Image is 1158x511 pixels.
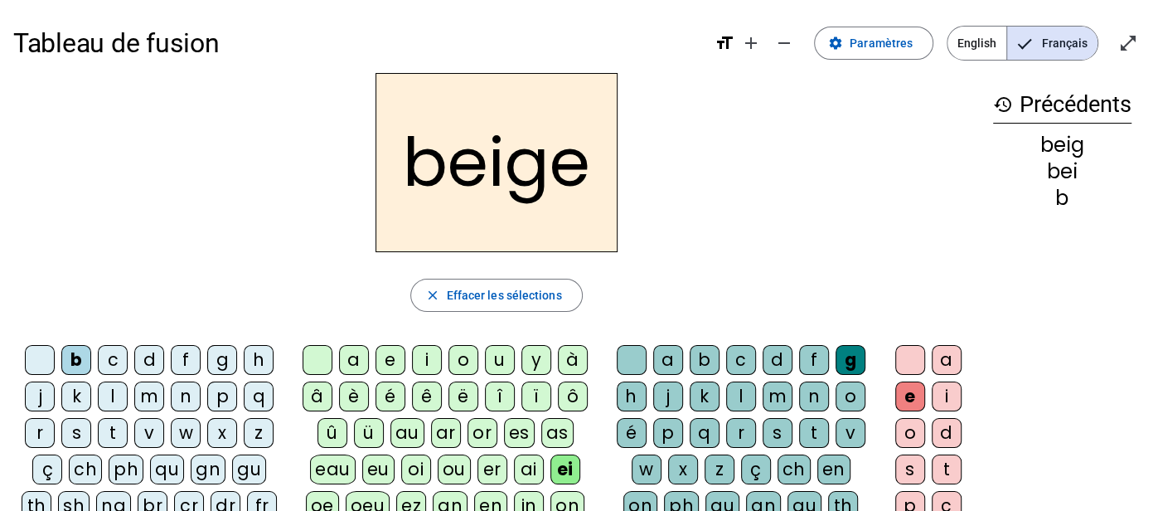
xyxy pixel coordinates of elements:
div: beig [993,135,1131,155]
div: c [98,345,128,375]
button: Diminuer la taille de la police [768,27,801,60]
span: Effacer les sélections [446,285,561,305]
div: o [448,345,478,375]
div: ar [431,418,461,448]
mat-icon: open_in_full [1118,33,1138,53]
div: é [376,382,405,411]
div: o [836,382,865,411]
div: z [705,455,734,484]
div: h [617,382,647,411]
mat-icon: remove [774,33,794,53]
div: e [895,382,925,411]
div: au [390,418,424,448]
div: s [61,418,91,448]
div: ph [109,455,143,484]
div: t [799,418,829,448]
mat-icon: close [424,288,439,303]
div: or [468,418,497,448]
div: j [25,382,55,411]
div: w [632,455,661,484]
div: o [895,418,925,448]
div: ou [438,455,471,484]
div: j [653,382,683,411]
div: s [763,418,792,448]
div: ü [354,418,384,448]
mat-icon: add [741,33,761,53]
div: z [244,418,274,448]
div: r [726,418,756,448]
div: gn [191,455,225,484]
div: x [668,455,698,484]
div: û [317,418,347,448]
div: qu [150,455,184,484]
button: Paramètres [814,27,933,60]
div: as [541,418,574,448]
div: es [504,418,535,448]
div: ç [741,455,771,484]
div: ç [32,455,62,484]
button: Entrer en plein écran [1112,27,1145,60]
div: d [763,345,792,375]
div: m [763,382,792,411]
div: l [726,382,756,411]
mat-button-toggle-group: Language selection [947,26,1098,61]
div: d [932,418,962,448]
div: w [171,418,201,448]
h2: beige [376,73,618,252]
div: b [993,188,1131,208]
div: é [617,418,647,448]
div: k [61,382,91,411]
div: eu [362,455,395,484]
div: q [244,382,274,411]
div: ô [558,382,588,411]
div: i [932,382,962,411]
div: oi [401,455,431,484]
h3: Précédents [993,86,1131,124]
div: g [207,345,237,375]
div: ei [550,455,580,484]
div: r [25,418,55,448]
div: m [134,382,164,411]
button: Augmenter la taille de la police [734,27,768,60]
mat-icon: format_size [715,33,734,53]
div: ch [69,455,102,484]
div: c [726,345,756,375]
span: Paramètres [850,33,913,53]
div: è [339,382,369,411]
div: q [690,418,720,448]
div: e [376,345,405,375]
div: d [134,345,164,375]
div: er [477,455,507,484]
div: à [558,345,588,375]
span: Français [1007,27,1097,60]
div: i [412,345,442,375]
div: b [690,345,720,375]
div: en [817,455,850,484]
span: English [947,27,1006,60]
div: f [799,345,829,375]
div: v [134,418,164,448]
div: b [61,345,91,375]
div: ï [521,382,551,411]
div: u [485,345,515,375]
div: gu [232,455,266,484]
mat-icon: settings [828,36,843,51]
div: ê [412,382,442,411]
div: g [836,345,865,375]
div: n [171,382,201,411]
div: p [207,382,237,411]
div: ë [448,382,478,411]
div: l [98,382,128,411]
div: s [895,455,925,484]
button: Effacer les sélections [410,279,582,312]
div: a [932,345,962,375]
div: a [653,345,683,375]
div: t [932,455,962,484]
div: y [521,345,551,375]
div: p [653,418,683,448]
div: a [339,345,369,375]
div: î [485,382,515,411]
div: ai [514,455,544,484]
div: n [799,382,829,411]
div: ch [778,455,811,484]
